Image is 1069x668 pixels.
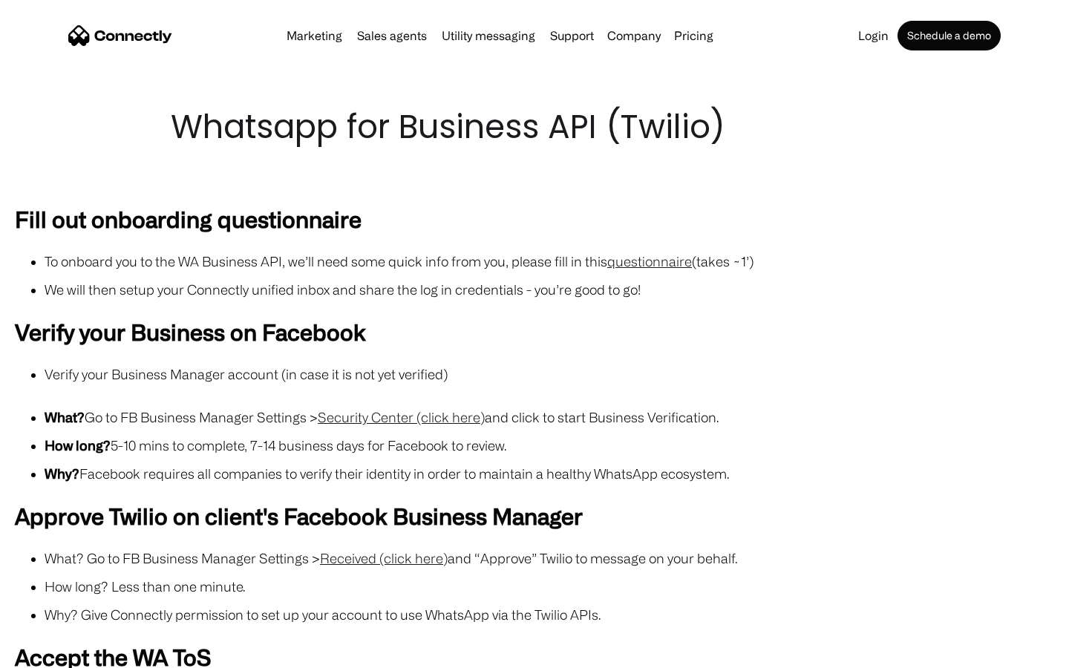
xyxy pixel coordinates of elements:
a: Pricing [668,30,719,42]
a: Marketing [281,30,348,42]
strong: How long? [45,438,111,453]
a: Utility messaging [436,30,541,42]
a: Received (click here) [320,551,448,566]
a: Sales agents [351,30,433,42]
div: Company [603,25,665,46]
div: Company [607,25,661,46]
li: Verify your Business Manager account (in case it is not yet verified) [45,364,1054,384]
aside: Language selected: English [15,642,89,663]
li: To onboard you to the WA Business API, we’ll need some quick info from you, please fill in this (... [45,251,1054,272]
li: We will then setup your Connectly unified inbox and share the log in credentials - you’re good to... [45,279,1054,300]
a: Schedule a demo [898,21,1001,50]
li: How long? Less than one minute. [45,576,1054,597]
li: Facebook requires all companies to verify their identity in order to maintain a healthy WhatsApp ... [45,463,1054,484]
a: Security Center (click here) [318,410,485,425]
li: 5-10 mins to complete, 7-14 business days for Facebook to review. [45,435,1054,456]
a: Support [544,30,600,42]
strong: Approve Twilio on client's Facebook Business Manager [15,503,583,528]
ul: Language list [30,642,89,663]
a: home [68,24,172,47]
li: Go to FB Business Manager Settings > and click to start Business Verification. [45,407,1054,428]
h1: Whatsapp for Business API (Twilio) [171,104,898,150]
li: What? Go to FB Business Manager Settings > and “Approve” Twilio to message on your behalf. [45,548,1054,569]
strong: Why? [45,466,79,481]
a: Login [852,30,895,42]
a: questionnaire [607,254,692,269]
strong: Verify your Business on Facebook [15,319,366,344]
strong: Fill out onboarding questionnaire [15,206,362,232]
strong: What? [45,410,85,425]
li: Why? Give Connectly permission to set up your account to use WhatsApp via the Twilio APIs. [45,604,1054,625]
